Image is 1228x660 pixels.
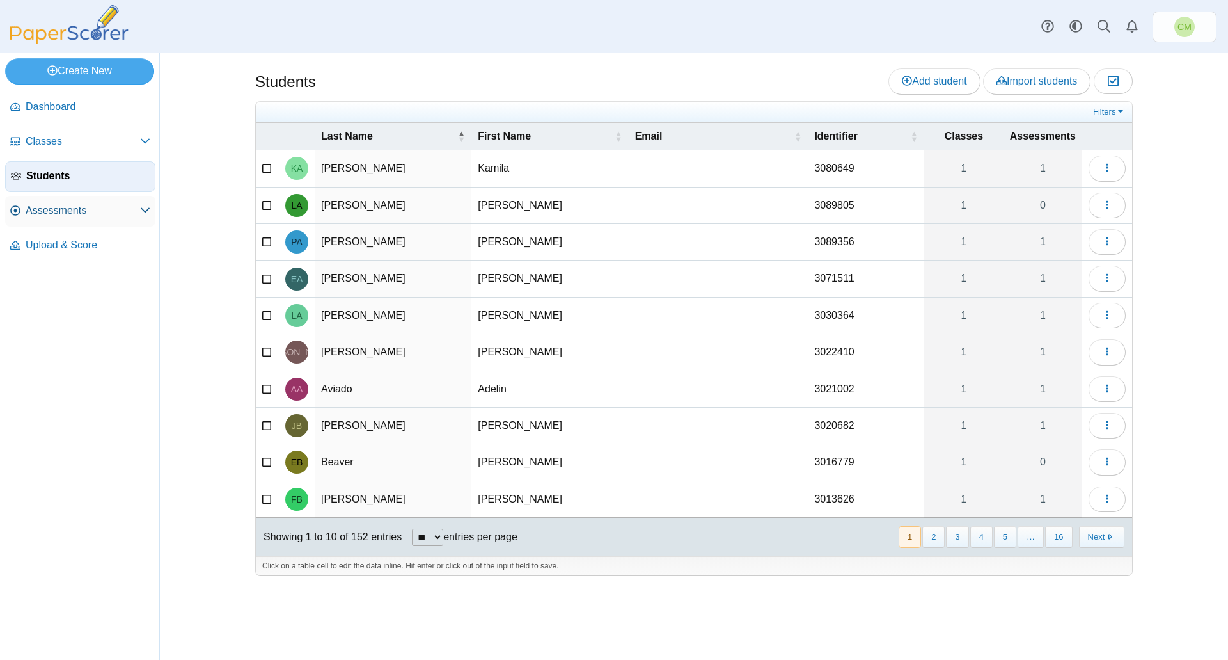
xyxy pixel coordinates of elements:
[291,458,303,467] span: Emily Beaver
[1010,129,1076,143] span: Assessments
[983,68,1090,94] a: Import students
[26,238,150,252] span: Upload & Score
[256,518,402,556] div: Showing 1 to 10 of 152 entries
[315,224,471,261] td: [PERSON_NAME]
[924,150,1004,186] a: 1
[471,334,628,371] td: [PERSON_NAME]
[808,261,924,297] td: 3071511
[5,58,154,84] a: Create New
[1004,298,1082,334] a: 1
[315,334,471,371] td: [PERSON_NAME]
[1004,334,1082,370] a: 1
[291,495,303,504] span: Fernando Becerra Guadian
[5,230,155,261] a: Upload & Score
[315,371,471,408] td: Aviado
[902,76,966,86] span: Add student
[292,421,302,430] span: Julian Barajas Garcia
[315,298,471,334] td: [PERSON_NAME]
[457,130,465,143] span: Last Name : Activate to invert sorting
[924,444,1004,480] a: 1
[321,129,455,143] span: Last Name
[794,130,801,143] span: Email : Activate to sort
[931,129,997,143] span: Classes
[924,224,1004,260] a: 1
[471,371,628,408] td: Adelin
[924,408,1004,444] a: 1
[808,298,924,334] td: 3030364
[291,164,303,173] span: Kamila Acosta-Ferrera
[315,188,471,224] td: [PERSON_NAME]
[478,129,611,143] span: First Name
[924,371,1004,407] a: 1
[1004,261,1082,296] a: 1
[471,481,628,518] td: [PERSON_NAME]
[1118,13,1146,41] a: Alerts
[291,385,303,394] span: Adelin Aviado
[996,76,1077,86] span: Import students
[814,129,908,143] span: Identifier
[471,150,628,187] td: Kamila
[471,298,628,334] td: [PERSON_NAME]
[1004,224,1082,260] a: 1
[5,35,133,46] a: PaperScorer
[1045,526,1072,547] button: 16
[1004,444,1082,480] a: 0
[5,161,155,192] a: Students
[1079,526,1124,547] button: Next
[26,100,150,114] span: Dashboard
[1004,188,1082,223] a: 0
[899,526,921,547] button: 1
[1153,12,1216,42] a: Christine Munzer
[443,531,517,542] label: entries per page
[924,261,1004,296] a: 1
[471,224,628,261] td: [PERSON_NAME]
[5,196,155,227] a: Assessments
[26,169,150,183] span: Students
[924,481,1004,517] a: 1
[1004,408,1082,444] a: 1
[471,261,628,297] td: [PERSON_NAME]
[970,526,993,547] button: 4
[1177,22,1192,31] span: Christine Munzer
[255,71,316,93] h1: Students
[1174,17,1195,37] span: Christine Munzer
[315,261,471,297] td: [PERSON_NAME]
[291,275,303,284] span: Elizabeth Antillon
[1004,150,1082,186] a: 1
[1004,481,1082,517] a: 1
[808,481,924,518] td: 3013626
[1090,106,1129,118] a: Filters
[924,188,1004,223] a: 1
[922,526,945,547] button: 2
[635,129,792,143] span: Email
[315,408,471,444] td: [PERSON_NAME]
[924,298,1004,334] a: 1
[808,224,924,261] td: 3089356
[924,334,1004,370] a: 1
[26,134,140,149] span: Classes
[291,237,303,246] span: Pablo Almanza Tena
[808,408,924,444] td: 3020682
[471,188,628,224] td: [PERSON_NAME]
[5,92,155,123] a: Dashboard
[888,68,980,94] a: Add student
[808,334,924,371] td: 3022410
[291,311,302,320] span: Lee Apodaca-Smart
[1004,371,1082,407] a: 1
[291,201,302,210] span: Leidy Alfonso Duenas
[26,204,140,218] span: Assessments
[897,526,1124,547] nav: pagination
[471,408,628,444] td: [PERSON_NAME]
[946,526,968,547] button: 3
[5,5,133,44] img: PaperScorer
[808,188,924,224] td: 3089805
[910,130,918,143] span: Identifier : Activate to sort
[315,444,471,481] td: Beaver
[1018,526,1044,547] span: …
[808,371,924,408] td: 3021002
[315,481,471,518] td: [PERSON_NAME]
[256,556,1132,575] div: Click on a table cell to edit the data inline. Hit enter or click out of the input field to save.
[5,127,155,157] a: Classes
[615,130,622,143] span: First Name : Activate to sort
[808,444,924,481] td: 3016779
